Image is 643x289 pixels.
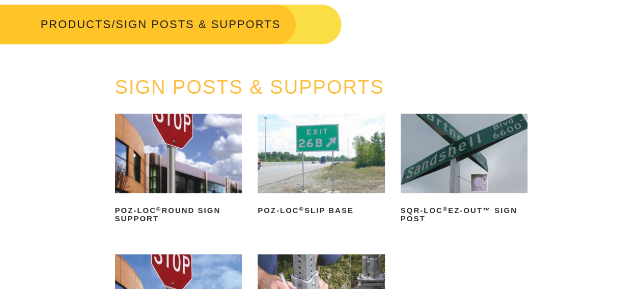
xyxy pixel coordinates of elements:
[299,206,304,212] sup: ®
[443,206,448,212] sup: ®
[115,114,242,227] a: POZ-LOC®Round Sign Support
[258,202,385,219] h2: POZ-LOC Slip Base
[115,202,242,227] h2: POZ-LOC Round Sign Support
[116,18,281,31] span: SIGN POSTS & SUPPORTS
[115,76,384,98] a: SIGN POSTS & SUPPORTS
[41,18,111,31] a: PRODUCTS
[156,206,161,212] sup: ®
[258,114,385,219] a: POZ-LOC®Slip Base
[401,202,528,227] h2: SQR-LOC EZ-Out™ Sign Post
[401,114,528,227] a: SQR-LOC®EZ-Out™ Sign Post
